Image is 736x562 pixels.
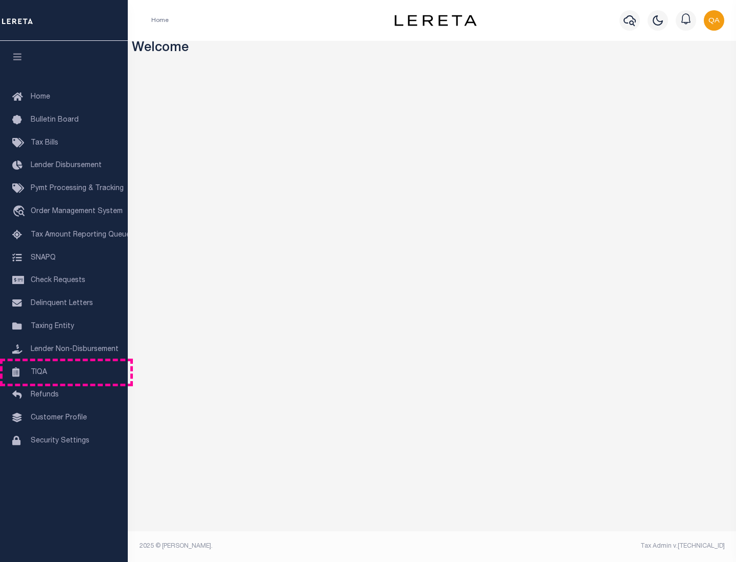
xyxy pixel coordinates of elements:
[31,323,74,330] span: Taxing Entity
[31,346,119,353] span: Lender Non-Disbursement
[31,185,124,192] span: Pymt Processing & Tracking
[31,116,79,124] span: Bulletin Board
[31,277,85,284] span: Check Requests
[132,41,732,57] h3: Welcome
[440,542,725,551] div: Tax Admin v.[TECHNICAL_ID]
[31,254,56,261] span: SNAPQ
[395,15,476,26] img: logo-dark.svg
[704,10,724,31] img: svg+xml;base64,PHN2ZyB4bWxucz0iaHR0cDovL3d3dy53My5vcmcvMjAwMC9zdmciIHBvaW50ZXItZXZlbnRzPSJub25lIi...
[12,205,29,219] i: travel_explore
[31,300,93,307] span: Delinquent Letters
[31,208,123,215] span: Order Management System
[31,437,89,444] span: Security Settings
[151,16,169,25] li: Home
[132,542,432,551] div: 2025 © [PERSON_NAME].
[31,139,58,147] span: Tax Bills
[31,368,47,376] span: TIQA
[31,231,130,239] span: Tax Amount Reporting Queue
[31,391,59,399] span: Refunds
[31,414,87,421] span: Customer Profile
[31,93,50,101] span: Home
[31,162,102,169] span: Lender Disbursement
